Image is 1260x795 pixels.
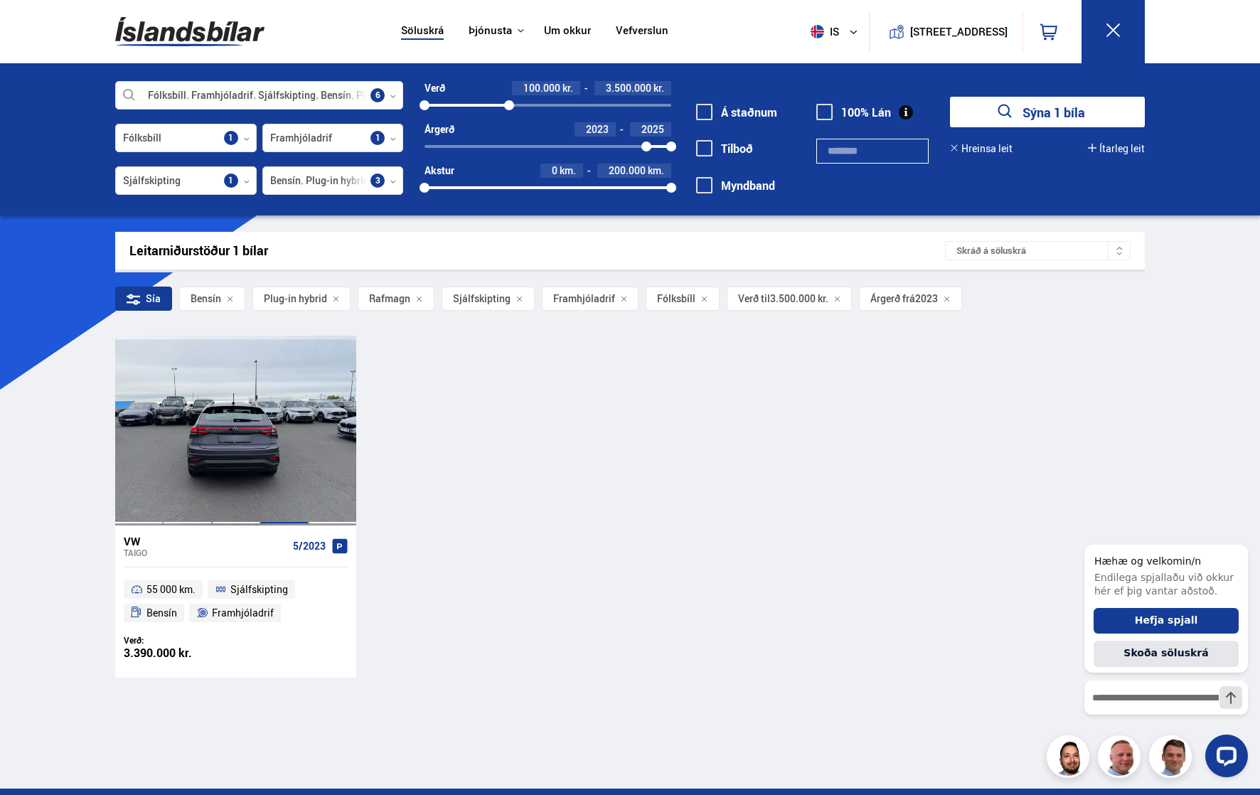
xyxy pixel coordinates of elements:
[870,293,915,304] span: Árgerð frá
[616,24,668,39] a: Vefverslun
[945,241,1131,260] div: Skráð á söluskrá
[115,525,356,678] a: VW Taigo 5/2023 55 000 km. Sjálfskipting Bensín Framhjóladrif Verð: 3.390.000 kr.
[657,293,695,304] span: Fólksbíll
[586,122,609,136] span: 2023
[115,287,172,311] div: Sía
[562,82,573,94] span: kr.
[230,581,288,598] span: Sjálfskipting
[369,293,410,304] span: Rafmagn
[425,124,454,135] div: Árgerð
[401,24,444,39] a: Söluskrá
[124,548,287,557] div: Taigo
[696,106,777,119] label: Á staðnum
[453,293,511,304] span: Sjálfskipting
[115,9,265,55] img: G0Ugv5HjCgRt.svg
[816,106,891,119] label: 100% Lán
[696,179,775,192] label: Myndband
[1088,143,1145,154] button: Ítarleg leit
[950,143,1013,154] button: Hreinsa leit
[129,243,945,258] div: Leitarniðurstöður 1 bílar
[811,25,824,38] img: svg+xml;base64,PHN2ZyB4bWxucz0iaHR0cDovL3d3dy53My5vcmcvMjAwMC9zdmciIHdpZHRoPSI1MTIiIGhlaWdodD0iNT...
[770,293,828,304] span: 3.500.000 kr.
[738,293,770,304] span: Verð til
[425,82,445,94] div: Verð
[264,293,327,304] span: Plug-in hybrid
[1049,737,1091,780] img: nhp88E3Fdnt1Opn2.png
[653,82,664,94] span: kr.
[696,142,753,155] label: Tilboð
[606,81,651,95] span: 3.500.000
[915,26,1002,38] button: [STREET_ADDRESS]
[805,11,869,53] button: is
[293,540,326,552] span: 5/2023
[146,604,177,621] span: Bensín
[124,647,236,659] div: 3.390.000 kr.
[805,25,840,38] span: is
[609,164,646,177] span: 200.000
[553,293,615,304] span: Framhjóladrif
[425,165,454,176] div: Akstur
[124,535,287,548] div: VW
[641,122,664,136] span: 2025
[146,581,196,598] span: 55 000 km.
[469,24,512,38] button: Þjónusta
[877,11,1015,52] a: [STREET_ADDRESS]
[560,165,576,176] span: km.
[950,97,1145,127] button: Sýna 1 bíla
[191,293,221,304] span: Bensín
[212,604,274,621] span: Framhjóladrif
[552,164,557,177] span: 0
[124,635,236,646] div: Verð:
[648,165,664,176] span: km.
[523,81,560,95] span: 100.000
[544,24,591,39] a: Um okkur
[1073,518,1254,789] iframe: LiveChat chat widget
[915,293,938,304] span: 2023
